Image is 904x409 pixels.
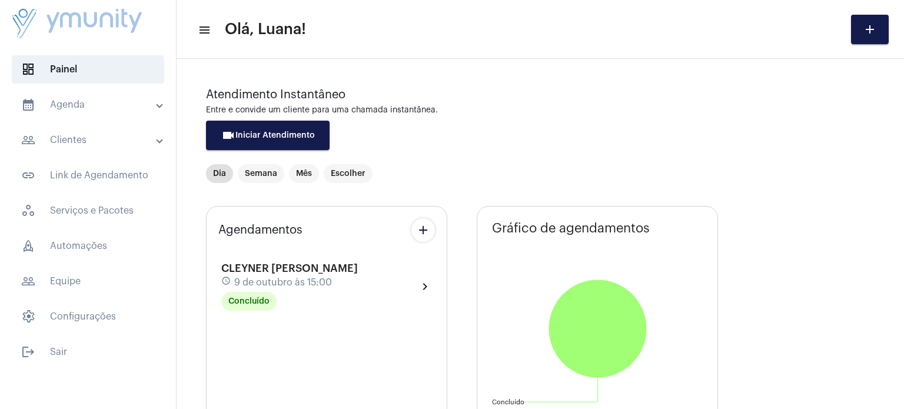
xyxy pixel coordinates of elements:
mat-icon: sidenav icon [198,23,210,37]
mat-icon: add [416,223,430,237]
span: Painel [12,55,164,84]
span: Agendamentos [218,224,303,237]
mat-expansion-panel-header: sidenav iconAgenda [7,91,176,119]
span: Serviços e Pacotes [12,197,164,225]
mat-icon: sidenav icon [21,168,35,182]
span: CLEYNER [PERSON_NAME] [221,263,358,274]
mat-expansion-panel-header: sidenav iconClientes [7,126,176,154]
mat-panel-title: Agenda [21,98,157,112]
span: 9 de outubro às 15:00 [234,277,332,288]
span: sidenav icon [21,239,35,253]
mat-chip: Escolher [324,164,373,183]
span: Iniciar Atendimento [221,131,315,139]
button: Iniciar Atendimento [206,121,330,150]
div: Entre e convide um cliente para uma chamada instantânea. [206,106,875,115]
mat-chip: Dia [206,164,233,183]
mat-panel-title: Clientes [21,133,157,147]
mat-icon: schedule [221,276,232,289]
span: Link de Agendamento [12,161,164,189]
mat-icon: sidenav icon [21,133,35,147]
div: Atendimento Instantâneo [206,88,875,101]
mat-chip: Semana [238,164,284,183]
img: da4d17c4-93e0-4e87-ea01-5b37ad3a248d.png [9,6,145,42]
mat-icon: sidenav icon [21,274,35,288]
span: Olá, Luana! [225,20,306,39]
mat-icon: sidenav icon [21,98,35,112]
span: Gráfico de agendamentos [492,221,650,235]
text: Concluído [492,399,524,405]
mat-chip: Concluído [221,292,277,311]
mat-icon: videocam [221,128,235,142]
mat-icon: add [863,22,877,36]
span: Sair [12,338,164,366]
span: Automações [12,232,164,260]
span: Configurações [12,302,164,331]
span: Equipe [12,267,164,295]
span: sidenav icon [21,204,35,218]
mat-icon: chevron_right [418,280,432,294]
mat-icon: sidenav icon [21,345,35,359]
mat-chip: Mês [289,164,319,183]
span: sidenav icon [21,310,35,324]
span: sidenav icon [21,62,35,77]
